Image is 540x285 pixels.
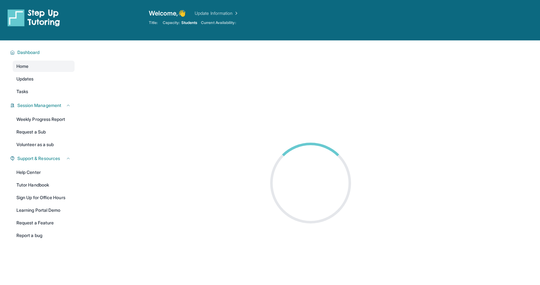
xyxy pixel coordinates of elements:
[13,192,75,203] a: Sign Up for Office Hours
[149,20,158,25] span: Title:
[13,126,75,138] a: Request a Sub
[163,20,180,25] span: Capacity:
[13,205,75,216] a: Learning Portal Demo
[13,73,75,85] a: Updates
[233,10,239,16] img: Chevron Right
[149,9,186,18] span: Welcome, 👋
[16,88,28,95] span: Tasks
[181,20,197,25] span: Students
[201,20,236,25] span: Current Availability:
[13,61,75,72] a: Home
[13,167,75,178] a: Help Center
[13,86,75,97] a: Tasks
[15,102,71,109] button: Session Management
[15,49,71,56] button: Dashboard
[17,155,60,162] span: Support & Resources
[16,76,34,82] span: Updates
[17,49,40,56] span: Dashboard
[17,102,61,109] span: Session Management
[13,217,75,229] a: Request a Feature
[8,9,60,27] img: logo
[195,10,239,16] a: Update Information
[13,230,75,241] a: Report a bug
[13,139,75,150] a: Volunteer as a sub
[13,179,75,191] a: Tutor Handbook
[16,63,28,69] span: Home
[13,114,75,125] a: Weekly Progress Report
[15,155,71,162] button: Support & Resources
